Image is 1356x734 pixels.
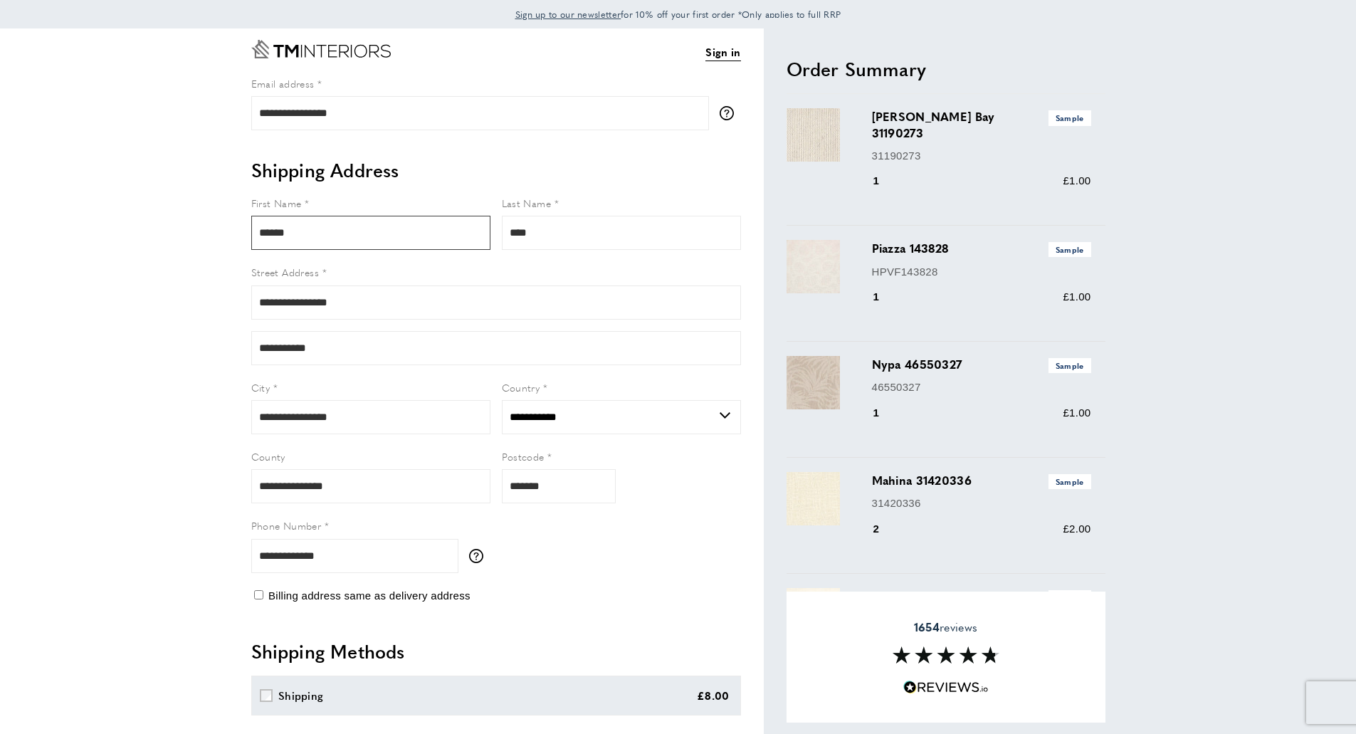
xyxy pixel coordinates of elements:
[914,619,940,635] strong: 1654
[787,472,840,525] img: Mahina 31420336
[705,43,740,61] a: Sign in
[251,449,285,463] span: County
[515,8,621,21] span: Sign up to our newsletter
[251,76,315,90] span: Email address
[872,588,1091,605] h3: [DATE] 12470196
[251,265,320,279] span: Street Address
[872,495,1091,512] p: 31420336
[268,589,471,602] span: Billing address same as delivery address
[903,681,989,694] img: Reviews.io 5 stars
[1063,174,1090,187] span: £1.00
[502,449,545,463] span: Postcode
[251,639,741,664] h2: Shipping Methods
[251,196,302,210] span: First Name
[872,356,1091,373] h3: Nypa 46550327
[787,108,840,162] img: Byron Bay 31190273
[872,172,900,189] div: 1
[515,7,621,21] a: Sign up to our newsletter
[872,240,1091,257] h3: Piazza 143828
[1063,523,1090,535] span: £2.00
[872,404,900,421] div: 1
[251,157,741,183] h2: Shipping Address
[872,379,1091,396] p: 46550327
[787,240,840,293] img: Piazza 143828
[872,520,900,538] div: 2
[515,8,841,21] span: for 10% off your first order *Only applies to full RRP
[872,263,1091,281] p: HPVF143828
[502,196,552,210] span: Last Name
[787,56,1105,82] h2: Order Summary
[1048,110,1091,125] span: Sample
[720,106,741,120] button: More information
[1063,407,1090,419] span: £1.00
[893,646,999,664] img: Reviews section
[1048,242,1091,257] span: Sample
[787,588,840,641] img: Lucia 12470196
[1063,290,1090,303] span: £1.00
[254,590,263,599] input: Billing address same as delivery address
[251,380,270,394] span: City
[1048,474,1091,489] span: Sample
[502,380,540,394] span: Country
[872,108,1091,141] h3: [PERSON_NAME] Bay 31190273
[1048,358,1091,373] span: Sample
[914,620,977,634] span: reviews
[872,288,900,305] div: 1
[469,549,490,563] button: More information
[251,40,391,58] a: Go to Home page
[1048,590,1091,605] span: Sample
[697,687,730,704] div: £8.00
[872,147,1091,164] p: 31190273
[787,356,840,409] img: Nypa 46550327
[872,472,1091,489] h3: Mahina 31420336
[278,687,323,704] div: Shipping
[251,518,322,533] span: Phone Number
